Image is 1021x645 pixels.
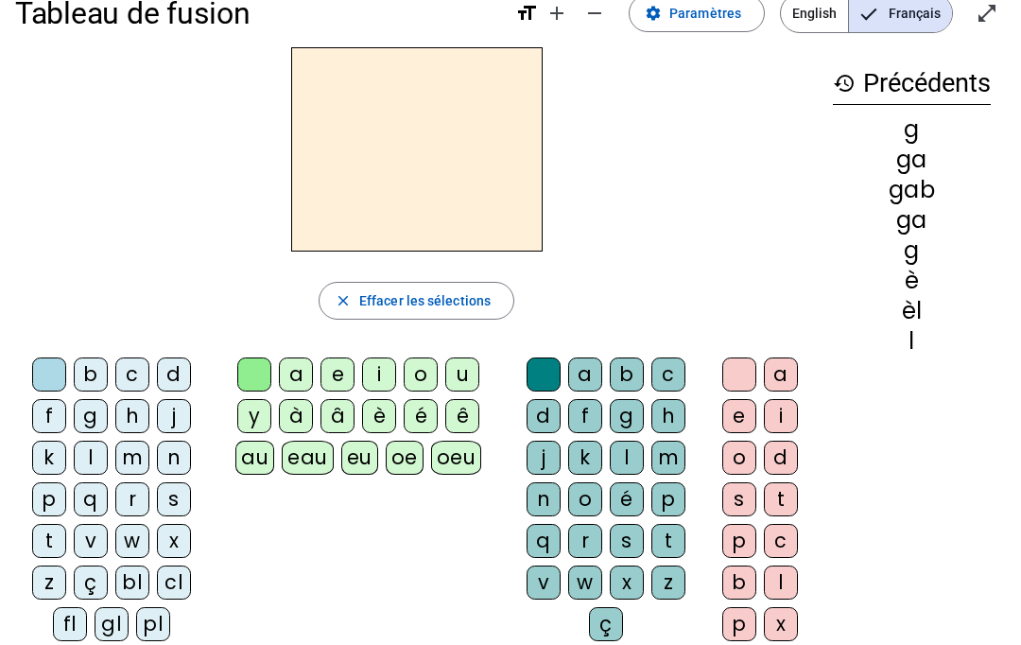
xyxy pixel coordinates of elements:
[610,441,644,475] div: l
[115,357,149,392] div: c
[764,566,798,600] div: l
[74,566,108,600] div: ç
[568,399,602,433] div: f
[404,357,438,392] div: o
[362,357,396,392] div: i
[320,399,355,433] div: â
[445,357,479,392] div: u
[53,607,87,641] div: fl
[74,482,108,516] div: q
[568,524,602,558] div: r
[319,282,514,320] button: Effacer les sélections
[764,399,798,433] div: i
[764,482,798,516] div: t
[32,399,66,433] div: f
[235,441,274,475] div: au
[764,607,798,641] div: x
[32,566,66,600] div: z
[764,524,798,558] div: c
[610,482,644,516] div: é
[833,330,991,353] div: l
[833,209,991,232] div: ga
[568,357,602,392] div: a
[74,357,108,392] div: b
[157,357,191,392] div: d
[645,5,662,22] mat-icon: settings
[833,270,991,292] div: è
[157,482,191,516] div: s
[431,441,482,475] div: oeu
[527,482,561,516] div: n
[651,441,685,475] div: m
[115,524,149,558] div: w
[833,148,991,171] div: ga
[568,566,602,600] div: w
[669,2,741,25] span: Paramètres
[527,566,561,600] div: v
[651,524,685,558] div: t
[74,524,108,558] div: v
[335,292,352,309] mat-icon: close
[527,441,561,475] div: j
[610,357,644,392] div: b
[833,62,991,105] h3: Précédents
[341,441,378,475] div: eu
[115,441,149,475] div: m
[157,524,191,558] div: x
[651,566,685,600] div: z
[95,607,129,641] div: gl
[445,399,479,433] div: ê
[74,441,108,475] div: l
[157,441,191,475] div: n
[568,482,602,516] div: o
[136,607,170,641] div: pl
[833,300,991,322] div: èl
[279,357,313,392] div: a
[722,524,756,558] div: p
[610,566,644,600] div: x
[722,566,756,600] div: b
[515,2,538,25] mat-icon: format_size
[764,441,798,475] div: d
[279,399,313,433] div: à
[237,399,271,433] div: y
[359,289,491,312] span: Effacer les sélections
[722,441,756,475] div: o
[32,441,66,475] div: k
[157,399,191,433] div: j
[282,441,334,475] div: eau
[589,607,623,641] div: ç
[386,441,424,475] div: oe
[583,2,606,25] mat-icon: remove
[610,399,644,433] div: g
[833,239,991,262] div: g
[404,399,438,433] div: é
[74,399,108,433] div: g
[722,482,756,516] div: s
[115,399,149,433] div: h
[651,399,685,433] div: h
[722,399,756,433] div: e
[115,566,149,600] div: bl
[833,118,991,141] div: g
[362,399,396,433] div: è
[545,2,568,25] mat-icon: add
[157,566,191,600] div: cl
[651,357,685,392] div: c
[833,72,856,95] mat-icon: history
[568,441,602,475] div: k
[320,357,355,392] div: e
[527,524,561,558] div: q
[32,482,66,516] div: p
[651,482,685,516] div: p
[764,357,798,392] div: a
[610,524,644,558] div: s
[527,399,561,433] div: d
[722,607,756,641] div: p
[976,2,998,25] mat-icon: open_in_full
[833,179,991,201] div: gab
[115,482,149,516] div: r
[32,524,66,558] div: t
